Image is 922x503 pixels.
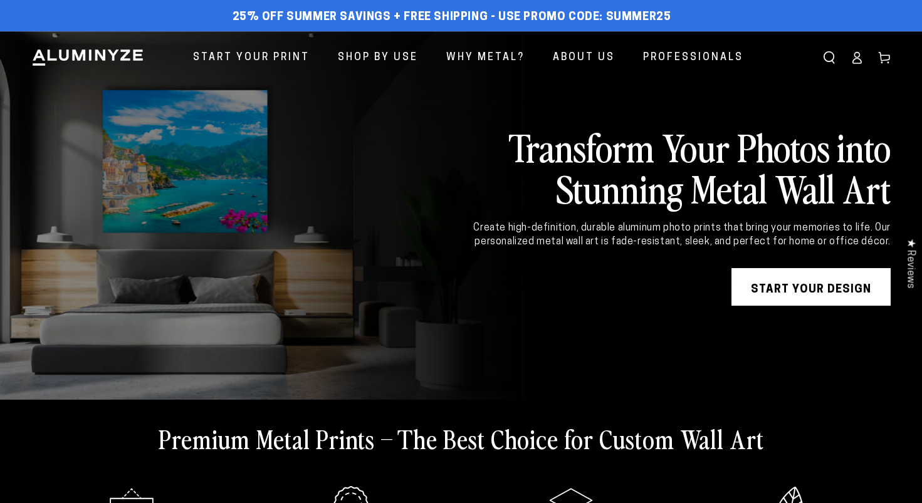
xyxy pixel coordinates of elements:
[437,41,534,75] a: Why Metal?
[338,49,418,67] span: Shop By Use
[193,49,310,67] span: Start Your Print
[446,49,525,67] span: Why Metal?
[553,49,615,67] span: About Us
[436,221,891,249] div: Create high-definition, durable aluminum photo prints that bring your memories to life. Our perso...
[815,44,843,71] summary: Search our site
[731,268,891,306] a: START YOUR DESIGN
[634,41,753,75] a: Professionals
[184,41,319,75] a: Start Your Print
[643,49,743,67] span: Professionals
[898,229,922,298] div: Click to open Judge.me floating reviews tab
[543,41,624,75] a: About Us
[159,422,764,455] h2: Premium Metal Prints – The Best Choice for Custom Wall Art
[31,48,144,67] img: Aluminyze
[436,126,891,209] h2: Transform Your Photos into Stunning Metal Wall Art
[328,41,427,75] a: Shop By Use
[233,11,671,24] span: 25% off Summer Savings + Free Shipping - Use Promo Code: SUMMER25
